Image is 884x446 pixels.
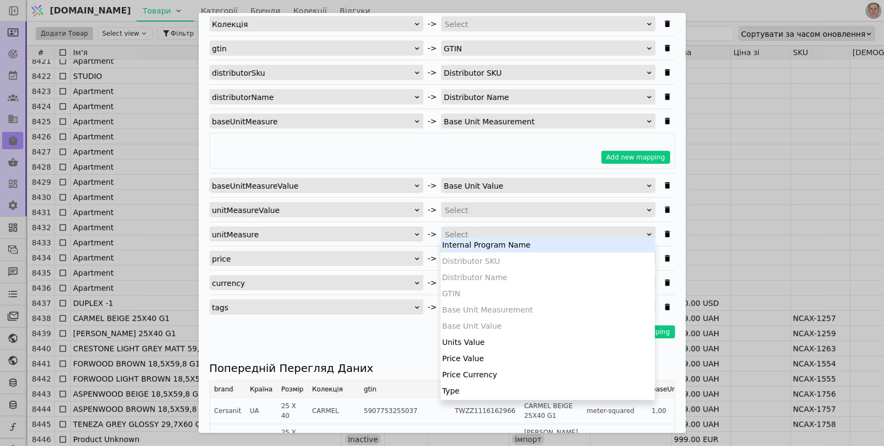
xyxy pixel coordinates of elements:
span: -> [428,204,437,216]
div: Select [445,17,645,32]
span: -> [428,91,437,103]
div: Distributor SKU [444,65,646,81]
div: baseUnitMeasureValue [212,178,414,194]
td: TWZZ1116162966 [450,398,520,424]
span: -> [428,43,437,54]
div: Price Currency [441,366,655,382]
div: distributorSku [212,65,414,81]
span: -> [428,229,437,240]
div: unitMeasure [212,227,414,242]
td: 5907753255037 [359,398,450,424]
span: -> [428,18,437,30]
div: Select [445,227,645,242]
div: GTIN [441,285,655,301]
div: Base Unit Value [444,178,646,194]
div: unitMeasureValue [212,203,414,218]
div: Type [441,382,655,398]
div: baseUnitMeasure [212,114,414,129]
div: Distributor Name [441,269,655,285]
span: -> [428,67,437,78]
td: Cersanit [210,398,246,424]
td: meter-squared [582,398,647,424]
div: Units Value [441,334,655,350]
div: Status [441,398,655,415]
th: Колекція [307,381,359,398]
div: Select [445,203,645,218]
div: Distributor Name [444,90,646,105]
div: gtin [212,41,414,56]
td: CARMEL [307,398,359,424]
div: GTIN [444,41,646,56]
span: -> [428,180,437,191]
div: tags [212,300,414,315]
td: 1,00 [647,398,730,424]
th: Країна [245,381,277,398]
span: -> [428,302,437,313]
div: Distributor SKU [441,252,655,269]
h4: Попередній Перегляд Даних [209,360,675,376]
div: Колекція [212,17,414,32]
div: Price Value [441,350,655,366]
div: Base Unit Value [441,317,655,334]
div: price [212,251,414,267]
td: CARMEL BEIGE 25X40 G1 [520,398,582,424]
div: currency [212,276,414,291]
button: Add new mapping [601,151,670,164]
div: Base Unit Measurement [444,114,646,129]
td: 25 X 40 [277,398,307,424]
div: Internal Program Name [441,236,655,252]
span: -> [428,116,437,127]
span: -> [428,253,437,264]
div: Імпортувати Товари [199,13,686,433]
th: Розмір [277,381,307,398]
div: Base Unit Measurement [441,301,655,317]
div: distributorName [212,90,414,105]
td: UA [245,398,277,424]
th: brand [210,381,246,398]
th: gtin [359,381,450,398]
span: -> [428,277,437,289]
